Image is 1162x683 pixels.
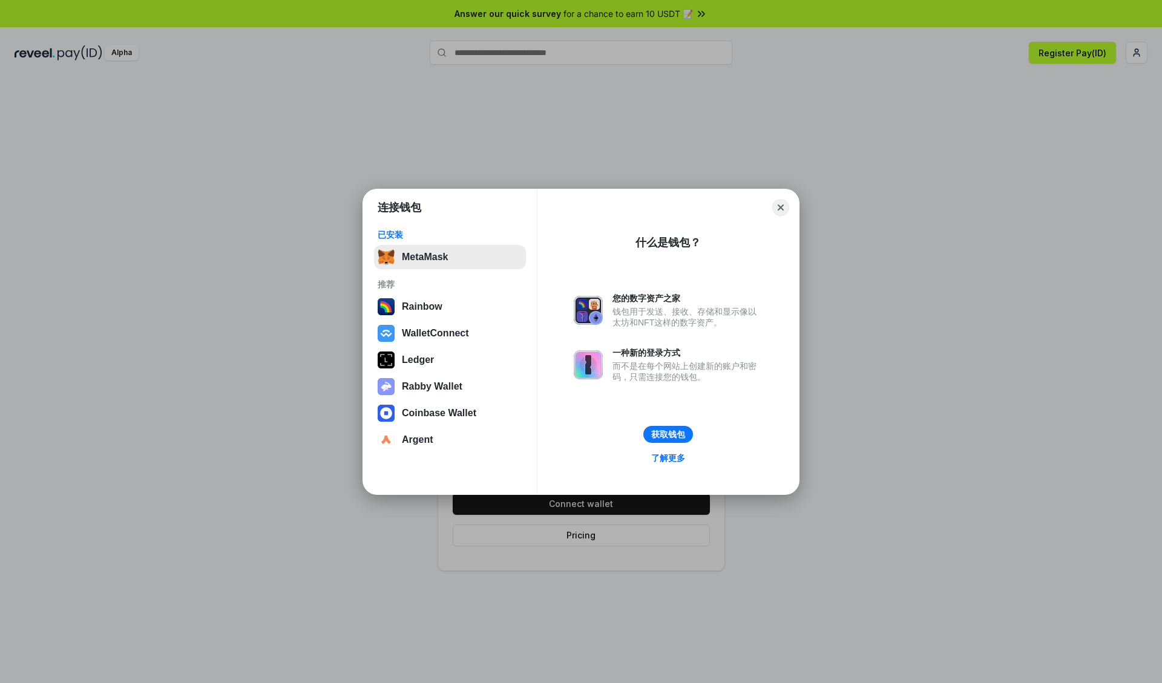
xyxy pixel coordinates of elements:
[612,361,763,382] div: 而不是在每个网站上创建新的账户和密码，只需连接您的钱包。
[612,347,763,358] div: 一种新的登录方式
[374,348,526,372] button: Ledger
[374,245,526,269] button: MetaMask
[374,401,526,425] button: Coinbase Wallet
[402,328,469,339] div: WalletConnect
[635,235,701,250] div: 什么是钱包？
[378,431,395,448] img: svg+xml,%3Csvg%20width%3D%2228%22%20height%3D%2228%22%20viewBox%3D%220%200%2028%2028%22%20fill%3D...
[574,296,603,325] img: svg+xml,%3Csvg%20xmlns%3D%22http%3A%2F%2Fwww.w3.org%2F2000%2Fsvg%22%20fill%3D%22none%22%20viewBox...
[374,295,526,319] button: Rainbow
[651,429,685,440] div: 获取钱包
[612,293,763,304] div: 您的数字资产之家
[374,321,526,345] button: WalletConnect
[378,351,395,368] img: svg+xml,%3Csvg%20xmlns%3D%22http%3A%2F%2Fwww.w3.org%2F2000%2Fsvg%22%20width%3D%2228%22%20height%3...
[378,229,522,240] div: 已安装
[378,200,421,215] h1: 连接钱包
[378,279,522,290] div: 推荐
[643,426,693,443] button: 获取钱包
[378,378,395,395] img: svg+xml,%3Csvg%20xmlns%3D%22http%3A%2F%2Fwww.w3.org%2F2000%2Fsvg%22%20fill%3D%22none%22%20viewBox...
[402,252,448,263] div: MetaMask
[402,301,442,312] div: Rainbow
[378,325,395,342] img: svg+xml,%3Csvg%20width%3D%2228%22%20height%3D%2228%22%20viewBox%3D%220%200%2028%2028%22%20fill%3D...
[402,408,476,419] div: Coinbase Wallet
[644,450,692,466] a: 了解更多
[402,434,433,445] div: Argent
[651,453,685,463] div: 了解更多
[402,355,434,365] div: Ledger
[374,428,526,452] button: Argent
[374,374,526,399] button: Rabby Wallet
[574,350,603,379] img: svg+xml,%3Csvg%20xmlns%3D%22http%3A%2F%2Fwww.w3.org%2F2000%2Fsvg%22%20fill%3D%22none%22%20viewBox...
[378,298,395,315] img: svg+xml,%3Csvg%20width%3D%22120%22%20height%3D%22120%22%20viewBox%3D%220%200%20120%20120%22%20fil...
[378,405,395,422] img: svg+xml,%3Csvg%20width%3D%2228%22%20height%3D%2228%22%20viewBox%3D%220%200%2028%2028%22%20fill%3D...
[612,306,763,328] div: 钱包用于发送、接收、存储和显示像以太坊和NFT这样的数字资产。
[378,249,395,266] img: svg+xml,%3Csvg%20fill%3D%22none%22%20height%3D%2233%22%20viewBox%3D%220%200%2035%2033%22%20width%...
[772,199,789,216] button: Close
[402,381,462,392] div: Rabby Wallet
